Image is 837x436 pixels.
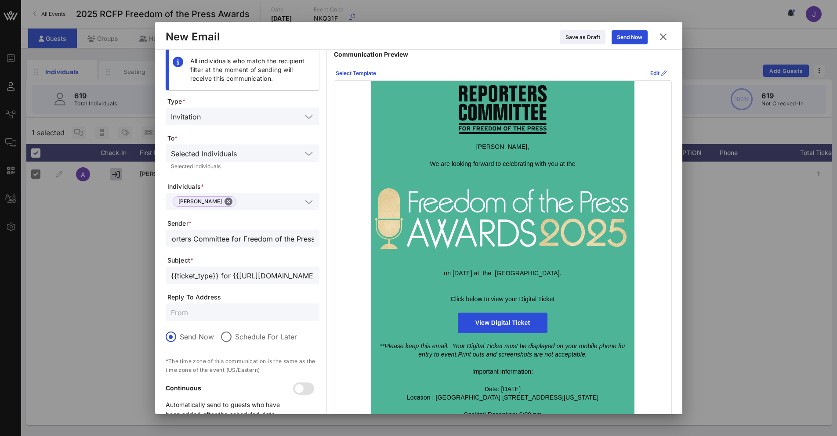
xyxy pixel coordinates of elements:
input: From [171,233,314,244]
span: To [167,134,319,143]
label: Send Now [180,332,214,341]
div: Send Now [617,33,642,42]
input: From [171,306,314,318]
span: Reply To Address [167,293,319,302]
span: View Digital Ticket [475,319,530,326]
div: Selected Individuals [166,144,319,162]
div: Selected Individuals [171,150,237,158]
div: Invitation [171,113,201,121]
span: **Please keep this email. Your Digital Ticket must be displayed on your mobile phone for entry to... [380,342,625,358]
div: Selected Individuals [171,164,314,169]
span: [PERSON_NAME], [476,143,529,150]
span: Individuals [167,182,319,191]
button: Close [225,198,232,205]
div: Location : [GEOGRAPHIC_DATA] [STREET_ADDRESS][US_STATE] [375,393,630,402]
p: on [DATE] at the [GEOGRAPHIC_DATA]. [375,269,630,278]
div: Important information: [375,368,630,376]
input: Subject [171,270,314,281]
p: We are looking forward to celebrating with you at the [375,160,630,169]
span: Type [167,97,319,106]
button: Send Now [612,30,648,44]
p: Automatically send to guests who have been added after the scheduled date [166,400,295,419]
label: Schedule For Later [235,332,297,341]
div: Cocktail Reception: 6:00 pm [375,411,630,419]
div: Select Template [336,69,376,78]
div: Date: [DATE] [375,385,630,394]
p: *The time zone of this communication is the same as the time zone of the event (US/Eastern) [166,357,319,375]
span: [PERSON_NAME] [178,197,231,206]
a: View Digital Ticket [458,313,547,333]
button: Select Template [330,66,381,80]
p: Click below to view your Digital Ticket [375,295,630,304]
span: Print outs and screenshots are not acceptable. [458,351,587,358]
div: All individuals who match the recipient filter at the moment of sending will receive this communi... [190,57,312,83]
span: Sender [167,219,319,228]
div: Invitation [166,108,319,125]
p: Communication Preview [334,50,672,59]
div: New Email [166,30,220,43]
button: Edit [645,66,672,80]
span: Subject [167,256,319,265]
p: Continuous [166,383,295,393]
div: Edit [650,69,667,78]
button: Save as Draft [560,30,605,44]
div: Save as Draft [565,33,600,42]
